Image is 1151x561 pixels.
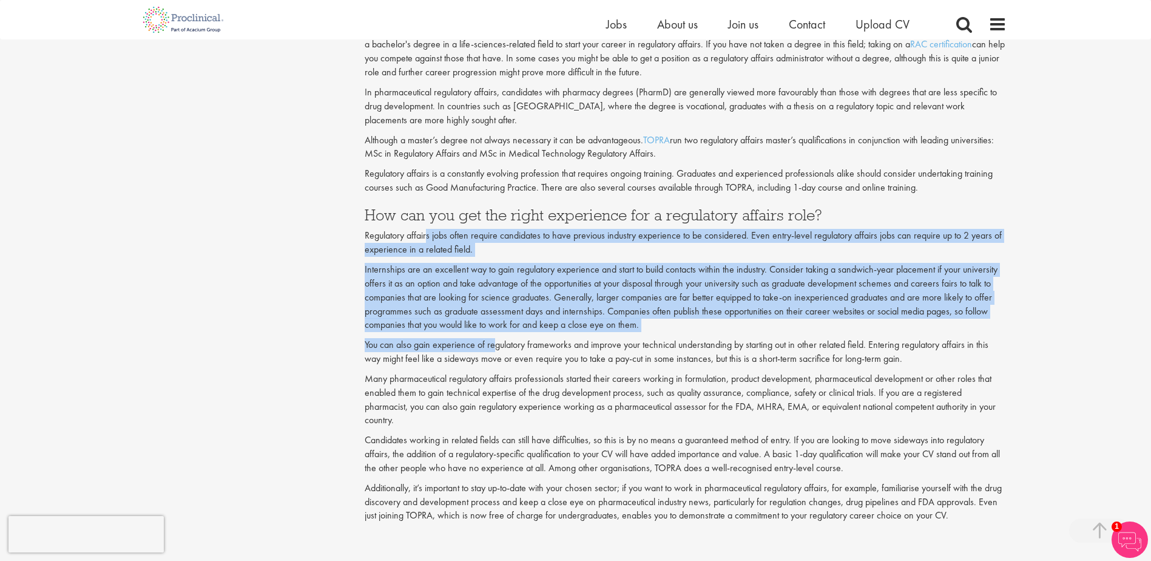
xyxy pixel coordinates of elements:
a: Jobs [606,16,627,32]
p: Regulatory affairs jobs often require candidates to have previous industry experience to be consi... [365,229,1007,257]
a: Upload CV [856,16,910,32]
span: 1 [1112,522,1122,532]
p: Candidates working in related fields can still have difficulties, so this is by no means a guaran... [365,433,1007,475]
iframe: reCAPTCHA [8,516,164,552]
p: You can also gain experience of regulatory frameworks and improve your technical understanding by... [365,338,1007,366]
p: Although a master’s degree not always necessary it can be advantageous. run two regulatory affair... [365,134,1007,161]
p: Regulatory affairs is a constantly evolving profession that requires ongoing training. Graduates ... [365,167,1007,195]
p: In pharmaceutical regulatory affairs, candidates with pharmacy degrees (PharmD) are generally vie... [365,86,1007,127]
a: RAC certification [910,38,972,50]
p: Many pharmaceutical regulatory affairs professionals started their careers working in formulation... [365,372,1007,427]
a: Contact [789,16,825,32]
a: Join us [728,16,758,32]
p: Internships are an excellent way to gain regulatory experience and start to build contacts within... [365,263,1007,332]
a: TOPRA [643,134,670,146]
p: Additionally, it’s important to stay up-to-date with your chosen sector; if you want to work in p... [365,481,1007,523]
h3: How can you get the right experience for a regulatory affairs role? [365,207,1007,223]
img: Chatbot [1112,522,1148,558]
a: About us [657,16,698,32]
p: As with the beginning any career, your qualifications, skills and experience all play a part in s... [365,24,1007,80]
